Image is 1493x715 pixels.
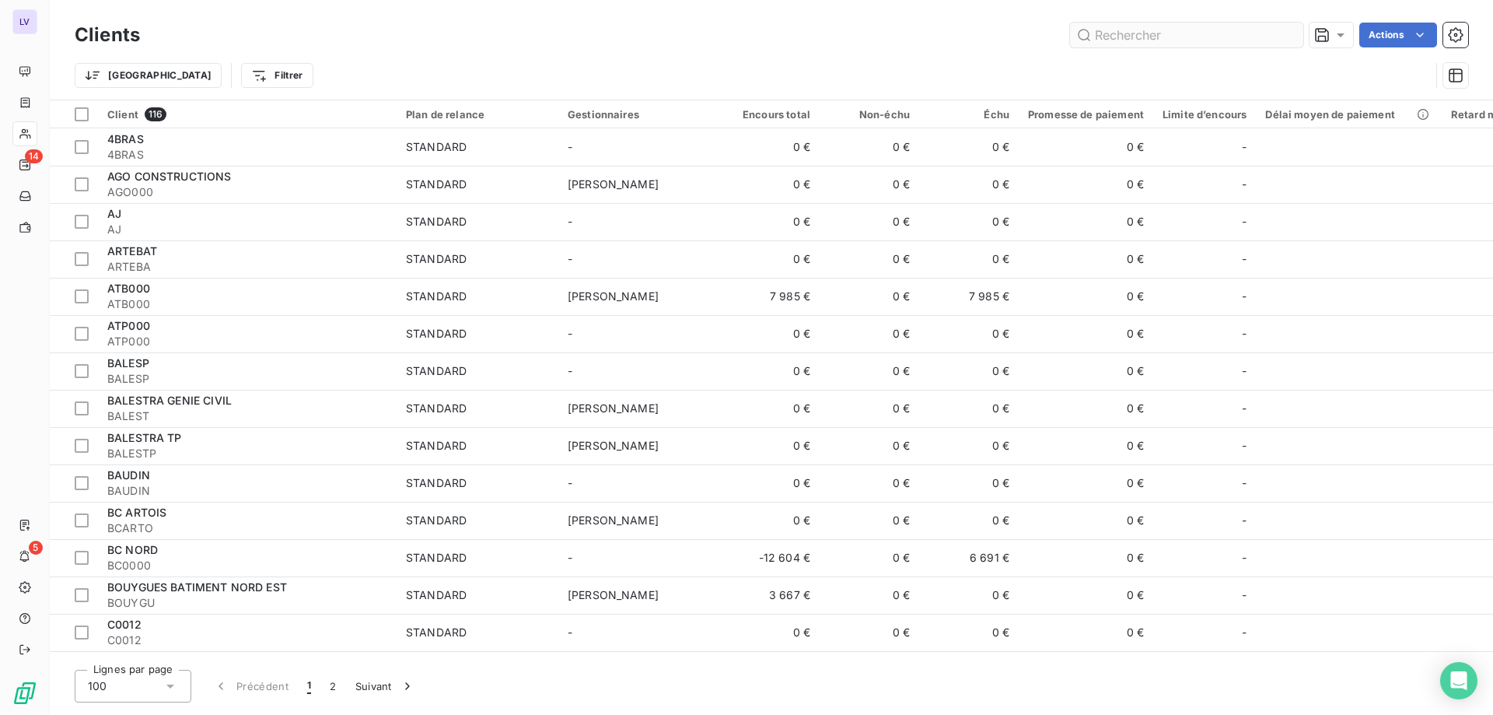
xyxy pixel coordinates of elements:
button: Précédent [204,670,298,703]
span: AGO CONSTRUCTIONS [107,170,232,183]
td: 0 € [820,315,919,352]
span: ATB000 [107,282,150,295]
button: Actions [1359,23,1437,47]
div: STANDARD [406,363,467,379]
span: 4BRAS [107,147,387,163]
td: 7 985 € [919,278,1019,315]
td: 0 € [720,502,820,539]
span: - [568,252,572,265]
td: 0 € [919,502,1019,539]
span: ATB000 [107,296,387,312]
button: Filtrer [241,63,313,88]
td: 0 € [720,352,820,390]
div: STANDARD [406,289,467,304]
td: 0 € [919,315,1019,352]
td: 0 € [720,427,820,464]
td: 0 € [820,128,919,166]
span: [PERSON_NAME] [568,177,659,191]
span: Client [107,108,138,121]
td: 0 € [1019,166,1153,203]
div: STANDARD [406,139,467,155]
td: 0 € [720,203,820,240]
span: BALESTRA TP [107,431,182,444]
td: 0 € [820,278,919,315]
span: - [1242,513,1246,528]
span: - [568,476,572,489]
div: LV [12,9,37,34]
td: 0 € [820,166,919,203]
td: 0 € [919,651,1019,689]
span: BOUYGU [107,595,387,611]
span: C0052 [107,655,143,668]
span: - [1242,550,1246,566]
div: Open Intercom Messenger [1440,662,1477,699]
td: 0 € [720,390,820,427]
div: Non-échu [829,108,910,121]
span: - [1242,401,1246,416]
div: Gestionnaires [568,108,711,121]
span: BCARTO [107,520,387,536]
span: [PERSON_NAME] [568,401,659,415]
td: 0 € [820,427,919,464]
td: 0 € [1019,651,1153,689]
td: 0 € [1019,240,1153,278]
td: 0 € [720,166,820,203]
span: AJ [107,222,387,237]
span: - [1242,438,1246,454]
div: STANDARD [406,177,467,192]
td: 0 € [1019,390,1153,427]
span: - [568,626,572,639]
td: 0 € [820,352,919,390]
div: Plan de relance [406,108,549,121]
td: 0 € [919,240,1019,278]
td: 0 € [720,464,820,502]
span: BC0000 [107,558,387,573]
div: STANDARD [406,550,467,566]
td: 0 € [720,651,820,689]
span: - [568,140,572,153]
span: - [568,327,572,340]
td: 0 € [1019,278,1153,315]
td: 0 € [820,464,919,502]
div: STANDARD [406,251,467,267]
span: - [568,364,572,377]
div: Encours total [729,108,810,121]
span: - [1242,587,1246,603]
span: [PERSON_NAME] [568,289,659,303]
span: BC ARTOIS [107,506,166,519]
span: BALESTP [107,446,387,461]
span: ARTEBAT [107,244,157,258]
td: -12 604 € [720,539,820,577]
td: 0 € [919,390,1019,427]
span: - [1242,289,1246,304]
span: [PERSON_NAME] [568,439,659,452]
div: STANDARD [406,326,467,342]
span: 5 [29,541,43,555]
td: 0 € [1019,502,1153,539]
td: 0 € [1019,539,1153,577]
td: 0 € [820,651,919,689]
span: - [1242,475,1246,491]
a: 14 [12,152,37,177]
td: 0 € [919,464,1019,502]
td: 0 € [820,203,919,240]
span: - [1242,625,1246,640]
td: 0 € [820,502,919,539]
div: STANDARD [406,513,467,528]
span: 4BRAS [107,132,144,145]
span: - [1242,139,1246,155]
td: 0 € [1019,315,1153,352]
td: 0 € [820,614,919,651]
td: 0 € [720,315,820,352]
div: Délai moyen de paiement [1265,108,1432,121]
span: ARTEBA [107,259,387,275]
span: - [568,551,572,564]
button: Suivant [346,670,425,703]
td: 0 € [1019,352,1153,390]
span: - [1242,326,1246,342]
td: 0 € [720,614,820,651]
span: - [1242,177,1246,192]
h3: Clients [75,21,140,49]
td: 0 € [820,390,919,427]
td: 0 € [820,539,919,577]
